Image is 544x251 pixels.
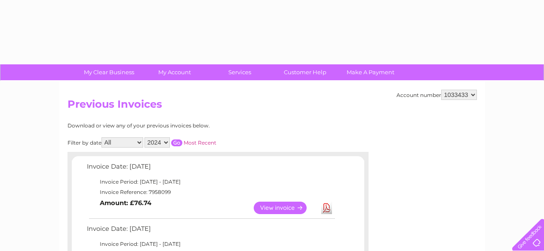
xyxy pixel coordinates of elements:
[85,239,336,249] td: Invoice Period: [DATE] - [DATE]
[85,161,336,177] td: Invoice Date: [DATE]
[68,137,293,148] div: Filter by date
[74,64,144,80] a: My Clear Business
[396,90,477,100] div: Account number
[68,123,293,129] div: Download or view any of your previous invoices below.
[254,202,317,214] a: View
[270,64,341,80] a: Customer Help
[85,177,336,187] td: Invoice Period: [DATE] - [DATE]
[204,64,275,80] a: Services
[321,202,332,214] a: Download
[139,64,210,80] a: My Account
[68,98,477,115] h2: Previous Invoices
[100,199,151,207] b: Amount: £76.74
[85,223,336,239] td: Invoice Date: [DATE]
[85,187,336,197] td: Invoice Reference: 7958099
[335,64,406,80] a: Make A Payment
[184,139,216,146] a: Most Recent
